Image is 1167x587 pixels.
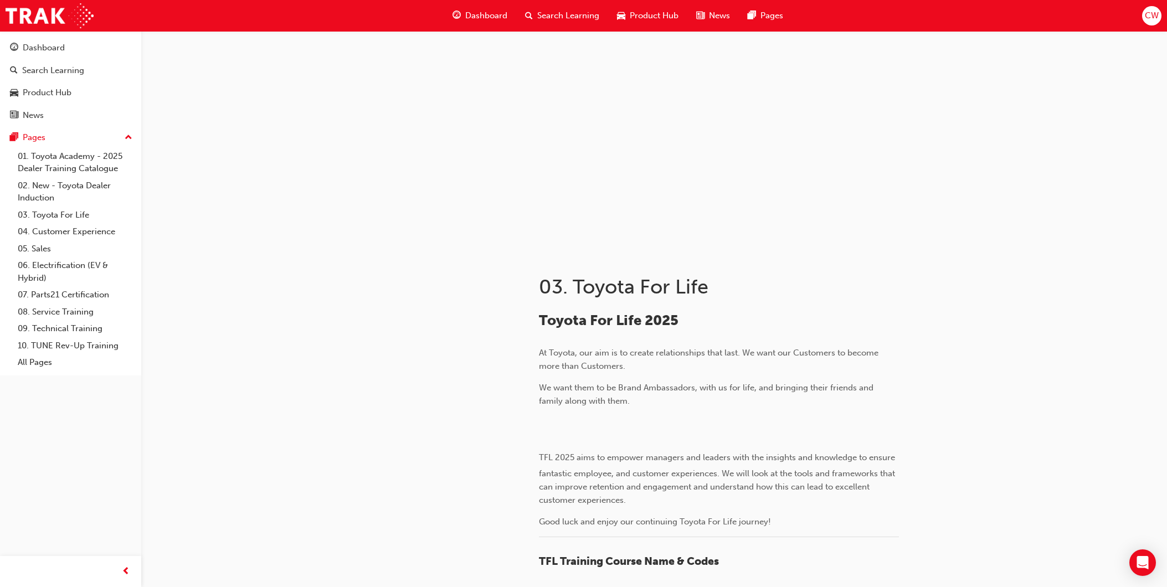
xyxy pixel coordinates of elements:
[453,9,461,23] span: guage-icon
[444,4,516,27] a: guage-iconDashboard
[739,4,792,27] a: pages-iconPages
[13,303,137,321] a: 08. Service Training
[4,127,137,148] button: Pages
[539,517,771,527] span: Good luck and enjoy our continuing Toyota For Life journey!
[4,105,137,126] a: News
[10,43,18,53] span: guage-icon
[687,4,739,27] a: news-iconNews
[23,109,44,122] div: News
[23,131,45,144] div: Pages
[760,9,783,22] span: Pages
[608,4,687,27] a: car-iconProduct Hub
[13,148,137,177] a: 01. Toyota Academy - 2025 Dealer Training Catalogue
[1145,9,1159,22] span: CW
[4,35,137,127] button: DashboardSearch LearningProduct HubNews
[539,348,881,371] span: At Toyota, our aim is to create relationships that last. We want our Customers to become more tha...
[13,240,137,258] a: 05. Sales
[525,9,533,23] span: search-icon
[709,9,730,22] span: News
[23,42,65,54] div: Dashboard
[4,38,137,58] a: Dashboard
[539,275,902,299] h1: 03. Toyota For Life
[6,3,94,28] img: Trak
[13,286,137,303] a: 07. Parts21 Certification
[539,312,678,329] span: Toyota For Life 2025
[1142,6,1161,25] button: CW
[13,354,137,371] a: All Pages
[539,555,719,568] span: TFL Training Course Name & Codes
[539,383,876,406] span: We want them to be Brand Ambassadors, with us for life, and bringing their friends and family alo...
[13,257,137,286] a: 06. Electrification (EV & Hybrid)
[537,9,599,22] span: Search Learning
[465,9,507,22] span: Dashboard
[696,9,705,23] span: news-icon
[10,66,18,76] span: search-icon
[4,83,137,103] a: Product Hub
[13,207,137,224] a: 03. Toyota For Life
[122,565,130,579] span: prev-icon
[125,131,132,145] span: up-icon
[617,9,625,23] span: car-icon
[539,452,897,505] span: TFL 2025 aims to empower managers and leaders with the insights and knowledge to ensure fantastic...
[22,64,84,77] div: Search Learning
[10,133,18,143] span: pages-icon
[748,9,756,23] span: pages-icon
[13,177,137,207] a: 02. New - Toyota Dealer Induction
[10,111,18,121] span: news-icon
[1129,549,1156,576] div: Open Intercom Messenger
[13,223,137,240] a: 04. Customer Experience
[23,86,71,99] div: Product Hub
[13,337,137,354] a: 10. TUNE Rev-Up Training
[4,60,137,81] a: Search Learning
[10,88,18,98] span: car-icon
[516,4,608,27] a: search-iconSearch Learning
[630,9,678,22] span: Product Hub
[13,320,137,337] a: 09. Technical Training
